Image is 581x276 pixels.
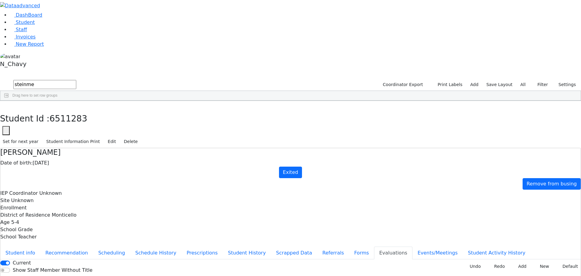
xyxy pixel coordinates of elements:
button: Schedule History [130,247,182,259]
a: Remove from busing [523,178,581,190]
a: Staff [10,27,27,32]
button: Scheduling [93,247,130,259]
button: Coordinator Export [379,80,426,89]
button: Settings [551,80,579,89]
button: Edit [105,137,119,146]
button: Add [511,262,529,271]
button: Student Activity History [463,247,530,259]
button: Student Information Print [44,137,103,146]
label: School Grade [0,226,33,233]
a: Exited [279,167,302,178]
button: Scrapped Data [271,247,317,259]
label: School Teacher [0,233,37,241]
button: Student info [0,247,40,259]
a: Invoices [10,34,36,40]
button: Prescriptions [182,247,223,259]
button: Delete [121,137,140,146]
span: Invoices [16,34,36,40]
button: Referrals [317,247,349,259]
span: Remove from busing [527,181,577,187]
button: Student History [223,247,271,259]
input: Search [13,80,76,89]
button: New [533,262,552,271]
label: Show Staff Member Without Title [13,267,92,274]
button: Redo [487,262,507,271]
label: District of Residence [0,211,50,219]
button: Recommendation [40,247,93,259]
button: Forms [349,247,374,259]
button: Events/Meetings [412,247,463,259]
label: Age [0,219,10,226]
label: Current [13,259,31,267]
label: IEP Coordinator [0,190,38,197]
span: Monticello [52,212,77,218]
button: Undo [463,262,484,271]
span: Unknown [11,198,34,203]
span: 5-4 [11,219,19,225]
button: Filter [530,80,551,89]
span: 6511283 [50,114,87,124]
a: Add [468,80,481,89]
button: Default [556,262,581,271]
label: Site [0,197,10,204]
span: Unknown [39,190,62,196]
span: New Report [16,41,44,47]
span: Drag here to set row groups [12,93,57,98]
h4: [PERSON_NAME] [0,148,581,157]
button: Save Layout [484,80,515,89]
a: DashBoard [10,12,42,18]
label: Date of birth: [0,159,33,167]
span: DashBoard [16,12,42,18]
label: All [518,80,528,89]
label: Enrollment [0,204,27,211]
span: Student [16,19,35,25]
div: [DATE] [0,159,581,167]
span: Staff [16,27,27,32]
button: Print Labels [431,80,465,89]
a: New Report [10,41,44,47]
button: Evaluations [374,247,412,259]
a: Student [10,19,35,25]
